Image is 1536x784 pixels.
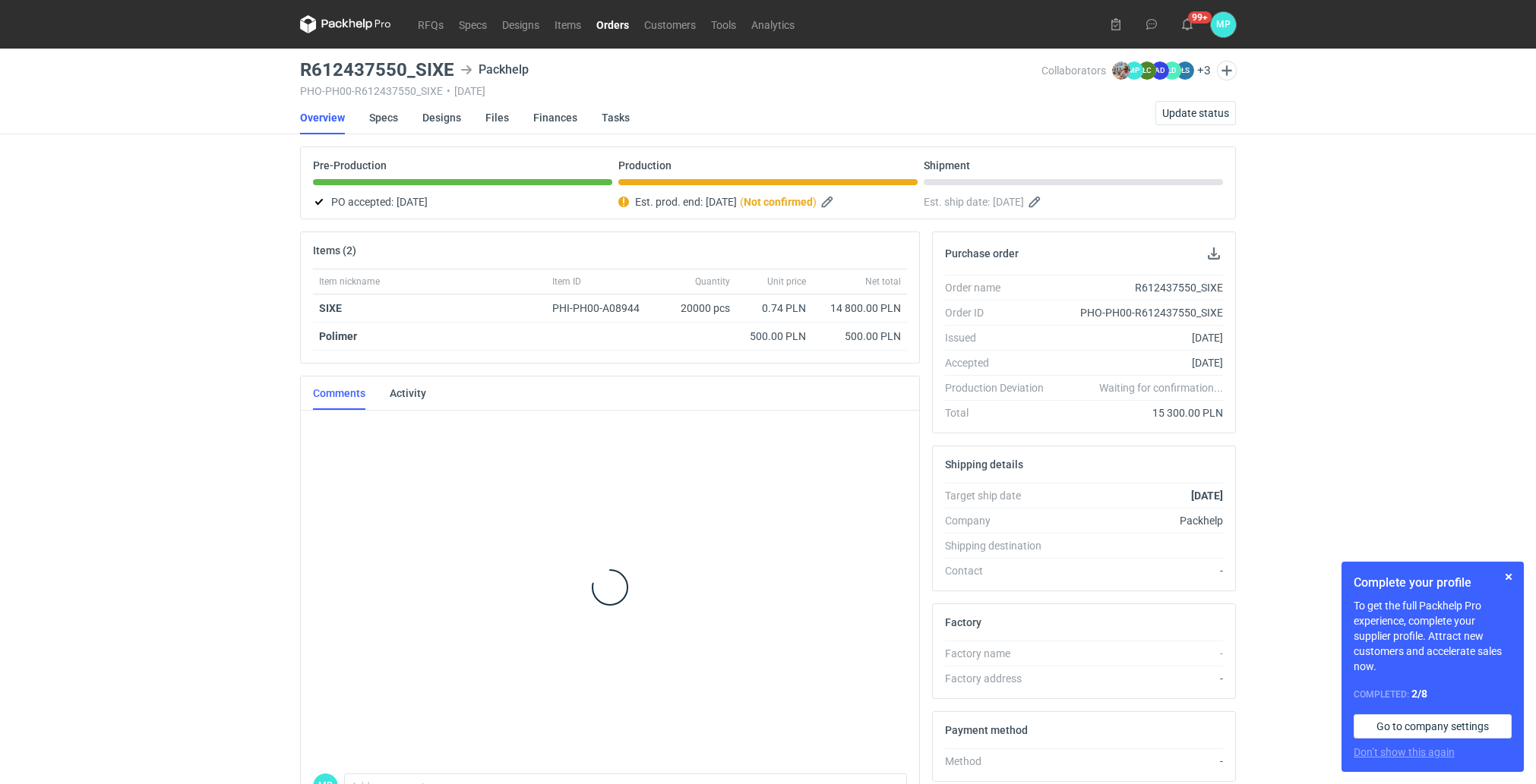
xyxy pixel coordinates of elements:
a: Customers [637,15,703,33]
p: Production [618,159,672,172]
div: Factory name [945,646,1056,661]
figcaption: AD [1151,61,1169,80]
div: 500.00 PLN [818,329,901,344]
a: Tasks [602,101,630,134]
strong: Not confirmed [744,196,813,208]
figcaption: ŁD [1163,61,1181,80]
div: [DATE] [1056,330,1223,345]
span: Unit price [767,276,806,288]
div: - [1056,563,1223,578]
span: Quantity [695,276,730,288]
a: Analytics [744,15,802,33]
em: ( [740,196,744,208]
div: PO accepted: [313,193,612,211]
button: Edit estimated production end date [820,193,838,211]
a: Go to company settings [1354,714,1512,738]
div: Packhelp [1056,513,1223,528]
button: +3 [1197,64,1211,77]
span: Collaborators [1041,65,1106,77]
strong: SIXE [319,302,342,314]
p: To get the full Packhelp Pro experience, complete your supplier profile. Attract new customers an... [1354,598,1512,674]
div: Packhelp [460,61,529,79]
div: - [1056,671,1223,686]
strong: [DATE] [1191,490,1223,502]
span: Net total [865,276,901,288]
button: Edit collaborators [1217,61,1237,80]
span: [DATE] [993,193,1024,211]
div: Shipping destination [945,538,1056,553]
div: 15 300.00 PLN [1056,405,1223,420]
strong: Polimer [319,330,357,342]
div: 20000 pcs [660,294,736,323]
div: Target ship date [945,488,1056,503]
span: Item nickname [319,276,380,288]
p: Shipment [924,159,970,172]
a: Activity [390,376,426,410]
div: Est. prod. end: [618,193,918,211]
h2: Factory [945,616,981,628]
span: [DATE] [706,193,737,211]
div: Method [945,754,1056,769]
div: Order name [945,280,1056,295]
img: Michał Palasek [1112,61,1130,80]
button: Edit estimated shipping date [1027,193,1045,211]
div: Martyna Paroń [1211,12,1236,37]
div: 14 800.00 PLN [818,301,901,316]
div: Factory address [945,671,1056,686]
a: Orders [589,15,637,33]
h2: Payment method [945,724,1028,736]
span: Update status [1162,108,1229,118]
a: Finances [533,101,577,134]
a: Specs [451,15,495,33]
svg: Packhelp Pro [300,15,391,33]
div: Completed: [1354,686,1512,702]
button: Download PO [1205,244,1223,263]
div: Company [945,513,1056,528]
a: Items [547,15,589,33]
h2: Shipping details [945,458,1023,471]
div: 0.74 PLN [742,301,806,316]
div: 500.00 PLN [742,329,806,344]
figcaption: ŁC [1138,61,1156,80]
button: Don’t show this again [1354,745,1455,760]
h3: R612437550_SIXE [300,61,454,79]
p: Pre-Production [313,159,387,172]
span: [DATE] [397,193,428,211]
div: PHO-PH00-R612437550_SIXE [DATE] [300,85,1041,97]
div: [DATE] [1056,355,1223,370]
h1: Complete your profile [1354,574,1512,592]
div: Production Deviation [945,380,1056,395]
a: Tools [703,15,744,33]
a: Designs [495,15,547,33]
div: Order ID [945,305,1056,320]
a: Comments [313,376,365,410]
strong: 2 / 8 [1411,688,1427,700]
div: Issued [945,330,1056,345]
div: Total [945,405,1056,420]
button: Update status [1155,101,1236,125]
h2: Purchase order [945,247,1019,260]
div: PHI-PH00-A08944 [552,301,654,316]
span: • [447,85,450,97]
div: - [1056,646,1223,661]
div: R612437550_SIXE [1056,280,1223,295]
a: Files [485,101,509,134]
div: - [1056,754,1223,769]
figcaption: ŁS [1176,61,1194,80]
a: RFQs [410,15,451,33]
em: ) [813,196,817,208]
a: Specs [369,101,398,134]
button: 99+ [1175,12,1199,36]
figcaption: MP [1125,61,1143,80]
div: Contact [945,563,1056,578]
h2: Items (2) [313,244,356,257]
button: MP [1211,12,1236,37]
em: Waiting for confirmation... [1099,380,1223,395]
button: Skip for now [1500,568,1518,586]
span: Item ID [552,276,581,288]
div: Accepted [945,355,1056,370]
div: PHO-PH00-R612437550_SIXE [1056,305,1223,320]
div: Est. ship date: [924,193,1223,211]
a: Overview [300,101,345,134]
